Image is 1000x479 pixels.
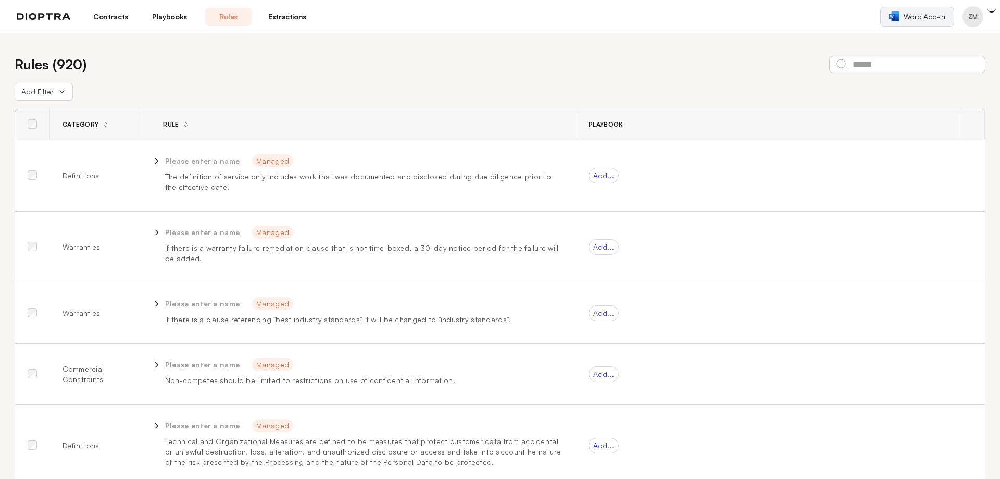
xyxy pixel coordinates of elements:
[165,171,564,192] p: The definition of service only includes work that was documented and disclosed during due diligen...
[17,13,71,20] img: logo
[252,358,293,371] span: Managed
[589,168,619,183] div: Add...
[165,421,240,430] span: Please enter a name
[205,8,252,26] a: Rules
[904,11,945,22] span: Word Add-in
[880,7,954,27] a: Word Add-in
[165,314,564,325] p: If there is a clause referencing "best industry standards" it will be changed to "industry standa...
[50,212,138,283] td: Warranties
[50,283,138,344] td: Warranties
[252,419,293,432] span: Managed
[151,120,179,129] div: Rule
[21,87,54,97] span: Add Filter
[50,344,138,405] td: Commercial Constraints
[50,140,138,212] td: Definitions
[589,438,619,453] div: Add...
[963,6,983,27] button: Profile menu
[165,228,240,237] span: Please enter a name
[889,11,899,21] img: word
[589,305,619,321] div: Add...
[165,360,240,369] span: Please enter a name
[252,154,293,167] span: Managed
[589,120,623,129] span: Playbook
[165,299,240,308] span: Please enter a name
[146,8,193,26] a: Playbooks
[165,436,564,468] p: Technical and Organizational Measures are defined to be measures that protect customer data from ...
[15,54,86,75] h2: Rules ( 920 )
[252,297,293,310] span: Managed
[165,243,564,264] p: If there is a warranty failure remediation clause that is not time-boxed, a 30-day notice period ...
[264,8,310,26] a: Extractions
[589,239,619,255] div: Add...
[165,375,564,386] p: Non-competes should be limited to restrictions on use of confidential information.
[165,156,240,165] span: Please enter a name
[252,226,293,239] span: Managed
[589,366,619,382] div: Add...
[63,120,98,129] span: Category
[87,8,134,26] a: Contracts
[15,83,73,101] button: Add Filter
